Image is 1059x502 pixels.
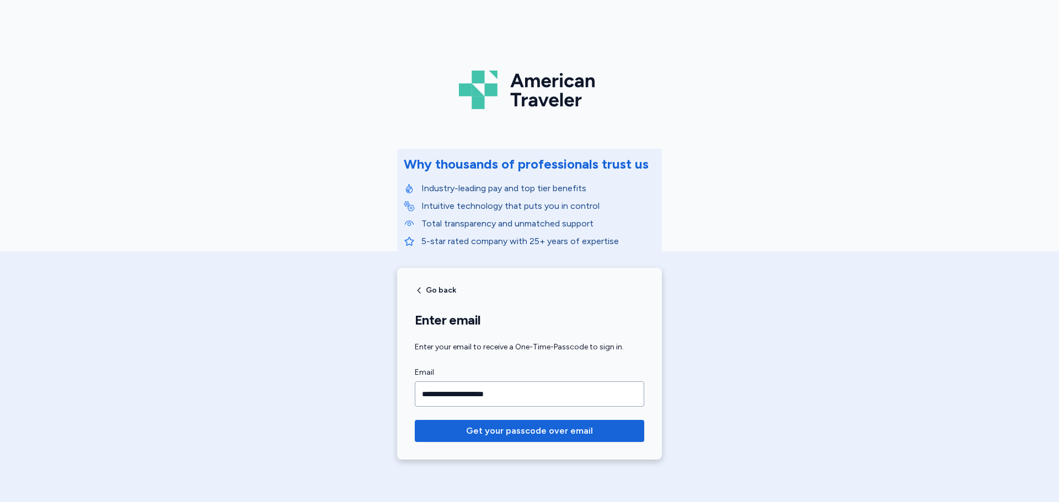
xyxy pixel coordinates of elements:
p: Intuitive technology that puts you in control [421,199,655,213]
input: Email [415,381,644,407]
h1: Enter email [415,312,644,328]
span: Get your passcode over email [466,424,593,438]
label: Email [415,366,644,379]
img: Logo [459,66,600,114]
p: 5-star rated company with 25+ years of expertise [421,235,655,248]
p: Total transparency and unmatched support [421,217,655,230]
div: Why thousands of professionals trust us [404,155,649,173]
button: Go back [415,286,456,295]
button: Get your passcode over email [415,420,644,442]
p: Industry-leading pay and top tier benefits [421,182,655,195]
div: Enter your email to receive a One-Time-Passcode to sign in. [415,342,644,353]
span: Go back [426,287,456,294]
